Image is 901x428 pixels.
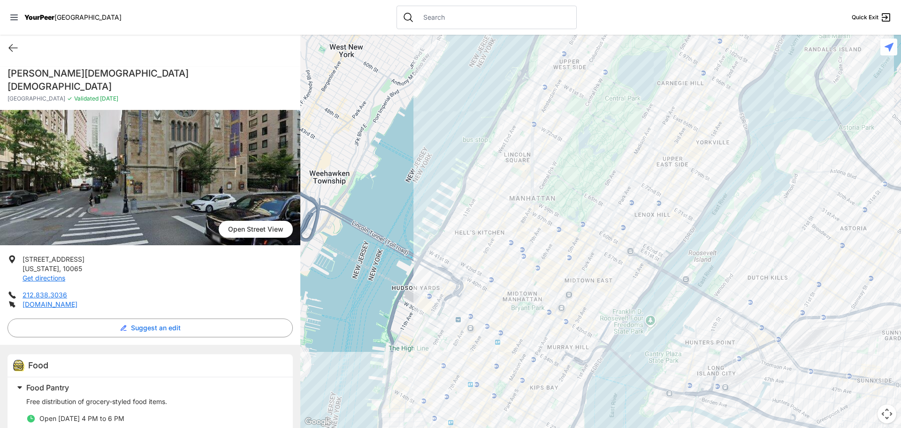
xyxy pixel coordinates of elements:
p: Free distribution of grocery-styled food items. [26,397,282,406]
a: Get directions [23,274,65,282]
span: Food [28,360,48,370]
span: [STREET_ADDRESS] [23,255,84,263]
span: [GEOGRAPHIC_DATA] [8,95,65,102]
a: Quick Exit [852,12,892,23]
a: 212.838.3036 [23,291,67,299]
a: Open this area in Google Maps (opens a new window) [303,416,334,428]
span: [DATE] [99,95,118,102]
span: [US_STATE] [23,265,59,272]
button: Map camera controls [878,405,896,423]
span: [GEOGRAPHIC_DATA] [54,13,122,21]
img: Google [303,416,334,428]
span: Suggest an edit [131,323,181,333]
button: Suggest an edit [8,319,293,337]
h1: [PERSON_NAME][DEMOGRAPHIC_DATA] [DEMOGRAPHIC_DATA] [8,67,293,93]
span: YourPeer [24,13,54,21]
span: 10065 [63,265,82,272]
span: , [59,265,61,272]
a: YourPeer[GEOGRAPHIC_DATA] [24,15,122,20]
a: [DOMAIN_NAME] [23,300,77,308]
span: Open Street View [219,221,293,238]
input: Search [418,13,571,22]
span: Open [DATE] 4 PM to 6 PM [39,414,124,422]
span: ✓ [67,95,72,102]
span: Quick Exit [852,14,878,21]
span: Validated [74,95,99,102]
span: Food Pantry [26,383,69,392]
